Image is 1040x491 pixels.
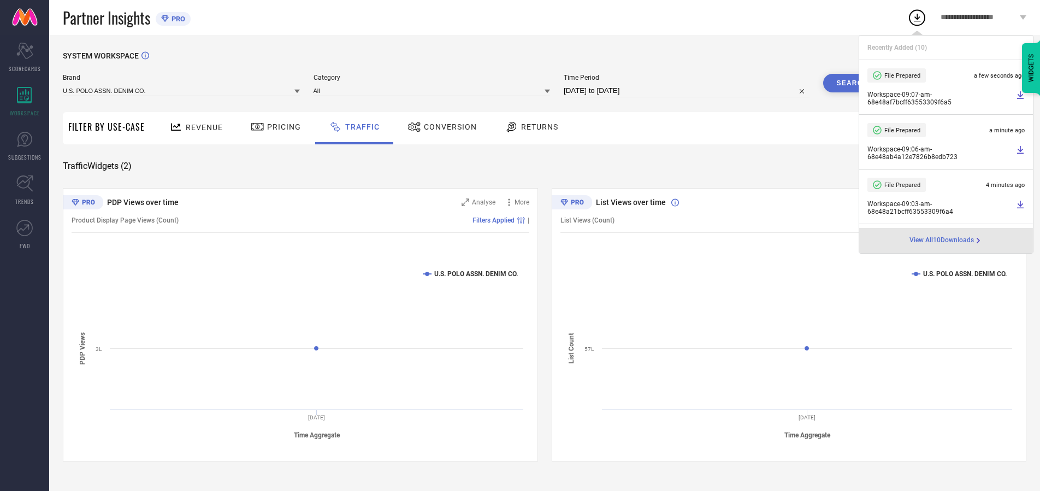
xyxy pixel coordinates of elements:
span: Workspace - 09:07-am - 68e48af7bcff63553309f6a5 [867,91,1013,106]
span: Time Period [564,74,809,81]
text: 57L [584,346,594,352]
span: SYSTEM WORKSPACE [63,51,139,60]
tspan: PDP Views [79,332,86,364]
span: Workspace - 09:06-am - 68e48ab4a12e7826b8edb723 [867,145,1013,161]
a: Download [1016,145,1025,161]
span: Conversion [424,122,477,131]
span: SUGGESTIONS [8,153,42,161]
a: View All10Downloads [909,236,983,245]
a: Download [1016,200,1025,215]
span: List Views over time [596,198,666,207]
div: Open download list [907,8,927,27]
span: Returns [521,122,558,131]
svg: Zoom [462,198,469,206]
span: FWD [20,242,30,250]
span: Traffic [345,122,380,131]
a: Download [1016,91,1025,106]
tspan: List Count [568,333,575,364]
span: | [528,217,529,224]
span: Recently Added ( 10 ) [867,44,927,51]
span: WORKSPACE [10,109,40,117]
span: PDP Views over time [107,198,179,207]
div: Open download page [909,236,983,245]
input: Select time period [564,84,809,97]
text: U.S. POLO ASSN. DENIM CO. [434,270,518,278]
span: File Prepared [884,182,920,189]
span: Revenue [186,123,223,132]
text: 3L [96,346,102,352]
span: List Views (Count) [560,217,614,224]
span: PRO [169,15,185,23]
tspan: Time Aggregate [294,431,340,439]
span: Category [314,74,551,81]
span: Analyse [472,198,495,206]
span: Filters Applied [472,217,515,224]
span: a few seconds ago [974,72,1025,79]
span: Pricing [267,122,301,131]
span: File Prepared [884,72,920,79]
text: [DATE] [308,414,325,420]
div: Premium [63,195,103,212]
span: TRENDS [15,197,34,206]
span: SCORECARDS [9,65,41,73]
span: Brand [63,74,300,81]
tspan: Time Aggregate [784,431,830,439]
span: View All 10 Downloads [909,236,974,245]
span: Product Display Page Views (Count) [72,217,179,224]
span: a minute ago [989,127,1025,134]
button: Search [823,74,882,92]
span: Workspace - 09:03-am - 68e48a21bcff63553309f6a4 [867,200,1013,215]
span: Traffic Widgets ( 2 ) [63,161,132,172]
span: Filter By Use-Case [68,120,145,133]
text: U.S. POLO ASSN. DENIM CO. [923,270,1007,278]
span: File Prepared [884,127,920,134]
div: Premium [552,195,592,212]
span: Partner Insights [63,7,150,29]
text: [DATE] [799,414,816,420]
span: 4 minutes ago [986,182,1025,189]
span: More [515,198,529,206]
